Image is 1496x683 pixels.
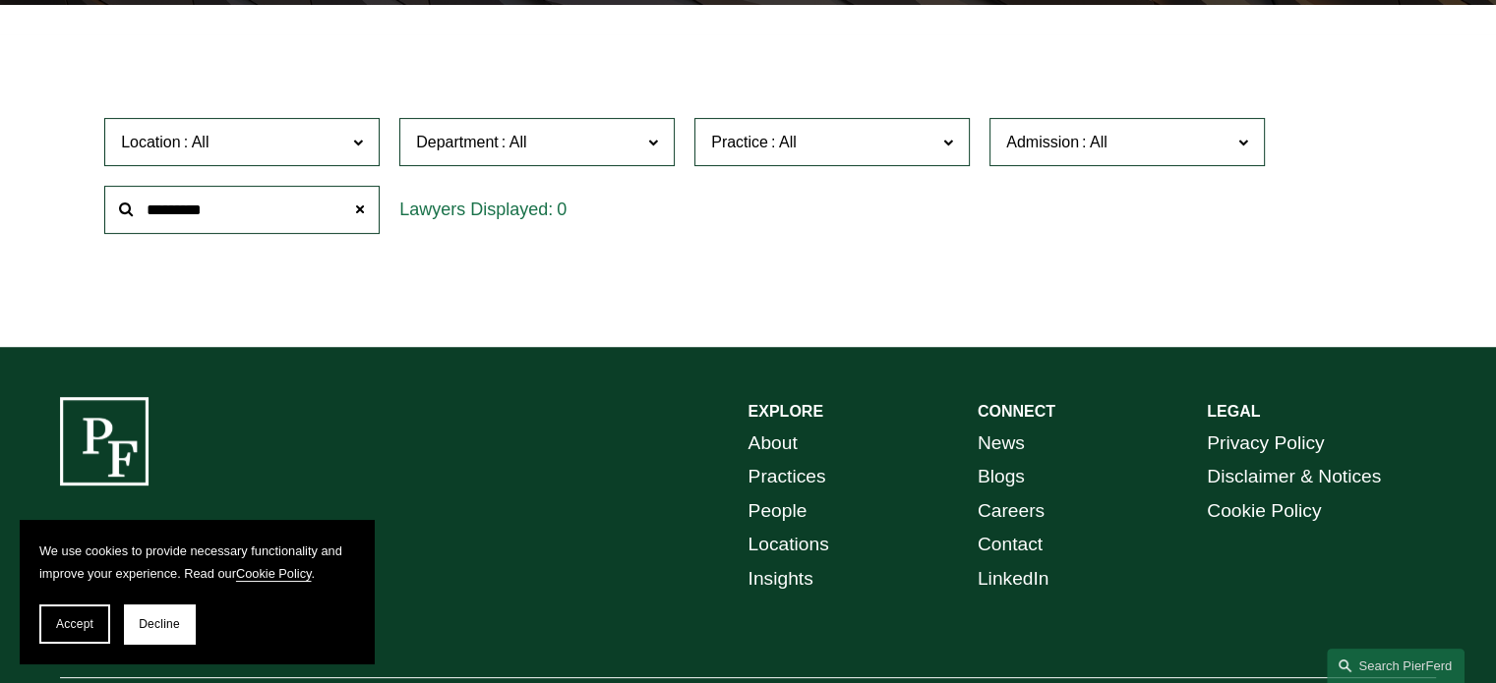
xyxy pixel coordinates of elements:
button: Accept [39,604,110,644]
a: Privacy Policy [1207,427,1324,461]
a: Insights [748,562,813,597]
a: Blogs [978,460,1025,494]
a: LinkedIn [978,562,1049,597]
span: Practice [711,134,768,150]
a: Cookie Policy [236,566,312,581]
a: People [748,494,808,529]
span: 0 [557,199,567,219]
strong: EXPLORE [748,403,823,420]
span: Department [416,134,499,150]
section: Cookie banner [20,520,374,663]
p: We use cookies to provide necessary functionality and improve your experience. Read our . [39,540,354,585]
a: Practices [748,460,826,494]
span: Accept [56,617,93,631]
button: Decline [124,604,195,644]
a: About [748,427,798,461]
span: Location [121,134,181,150]
a: Disclaimer & Notices [1207,460,1381,494]
span: Decline [139,617,180,631]
a: News [978,427,1025,461]
strong: LEGAL [1207,403,1260,420]
a: Search this site [1327,649,1465,683]
a: Contact [978,528,1043,562]
a: Careers [978,494,1045,529]
strong: CONNECT [978,403,1055,420]
a: Cookie Policy [1207,494,1321,529]
span: Admission [1006,134,1079,150]
a: Locations [748,528,829,562]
